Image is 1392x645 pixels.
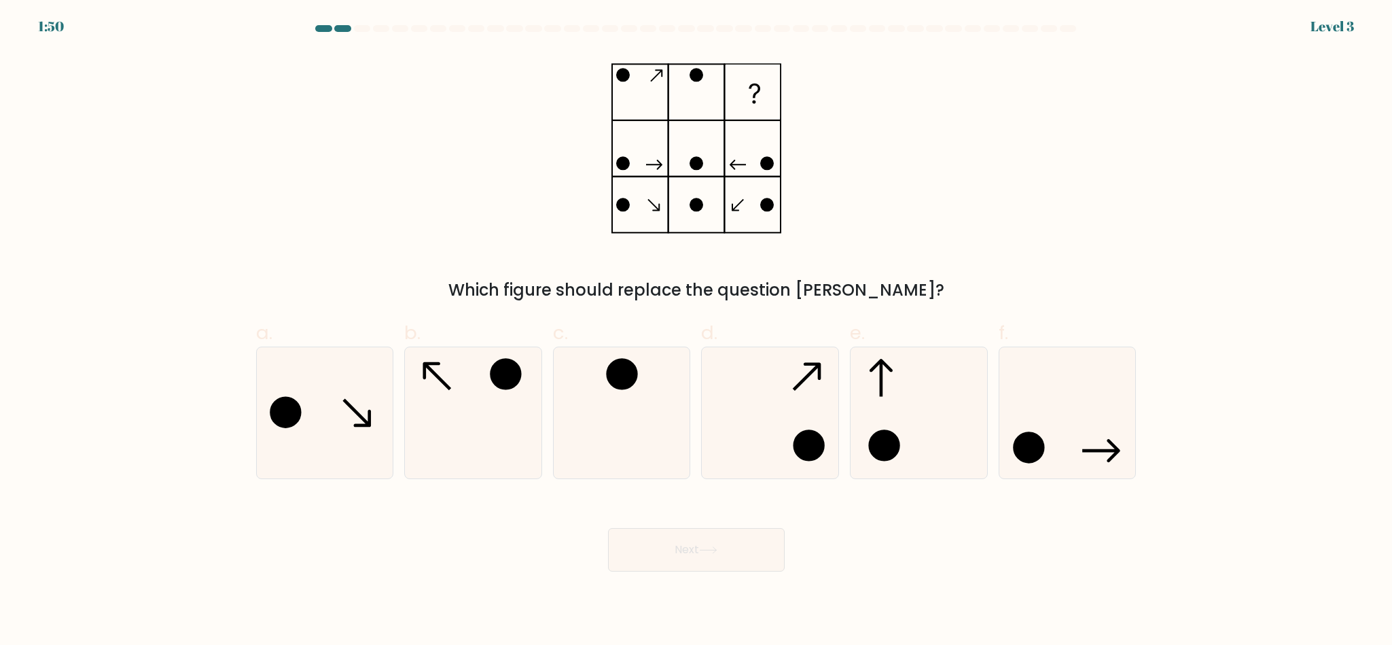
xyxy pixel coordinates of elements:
span: a. [256,319,272,346]
span: e. [850,319,865,346]
div: Level 3 [1310,16,1354,37]
span: b. [404,319,421,346]
button: Next [608,528,785,572]
span: d. [701,319,717,346]
span: f. [999,319,1008,346]
div: 1:50 [38,16,64,37]
span: c. [553,319,568,346]
div: Which figure should replace the question [PERSON_NAME]? [264,278,1128,302]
